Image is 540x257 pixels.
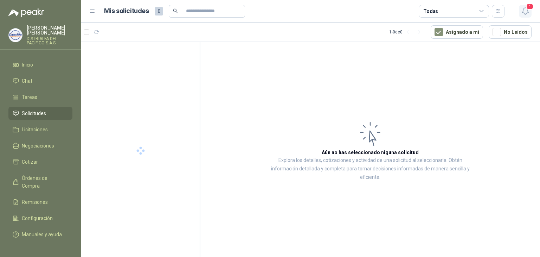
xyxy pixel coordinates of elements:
[22,109,46,117] span: Solicitudes
[389,26,425,38] div: 1 - 0 de 0
[8,107,72,120] a: Solicitudes
[8,123,72,136] a: Licitaciones
[271,156,470,182] p: Explora los detalles, cotizaciones y actividad de una solicitud al seleccionarla. Obtén informaci...
[22,77,32,85] span: Chat
[22,61,33,69] span: Inicio
[8,58,72,71] a: Inicio
[104,6,149,16] h1: Mis solicitudes
[22,198,48,206] span: Remisiones
[27,37,72,45] p: DISTRIALFA DEL PACIFICO S.A.S.
[9,29,22,42] img: Company Logo
[431,25,483,39] button: Asignado a mi
[322,149,419,156] h3: Aún no has seleccionado niguna solicitud
[8,212,72,225] a: Configuración
[8,195,72,209] a: Remisiones
[22,126,48,133] span: Licitaciones
[519,5,532,18] button: 1
[8,90,72,104] a: Tareas
[8,74,72,88] a: Chat
[22,93,37,101] span: Tareas
[8,228,72,241] a: Manuales y ayuda
[423,7,438,15] div: Todas
[8,155,72,169] a: Cotizar
[489,25,532,39] button: No Leídos
[22,142,54,150] span: Negociaciones
[22,231,62,238] span: Manuales y ayuda
[526,3,534,10] span: 1
[22,158,38,166] span: Cotizar
[22,174,66,190] span: Órdenes de Compra
[22,214,53,222] span: Configuración
[8,171,72,193] a: Órdenes de Compra
[8,139,72,152] a: Negociaciones
[155,7,163,15] span: 0
[27,25,72,35] p: [PERSON_NAME] [PERSON_NAME]
[8,8,44,17] img: Logo peakr
[173,8,178,13] span: search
